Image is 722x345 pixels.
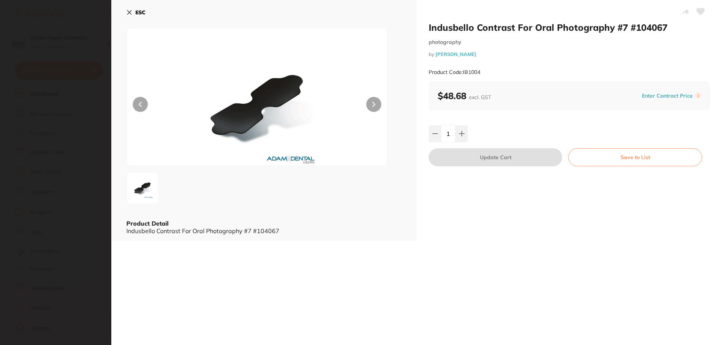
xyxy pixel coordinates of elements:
[429,39,710,45] small: photography
[126,227,402,234] div: Indusbello Contrast For Oral Photography #7 #104067
[429,51,710,57] small: by
[568,148,702,166] button: Save to List
[135,9,146,16] b: ESC
[695,93,701,99] label: i
[179,47,335,166] img: NC5qcGc
[469,94,491,101] span: excl. GST
[429,148,562,166] button: Update Cart
[438,90,491,101] b: $48.68
[126,6,146,19] button: ESC
[640,92,695,99] button: Enter Contract Price
[429,69,480,75] small: Product Code: IB1004
[129,175,156,202] img: NC5qcGc
[429,22,710,33] h2: Indusbello Contrast For Oral Photography #7 #104067
[126,220,168,227] b: Product Detail
[435,51,476,57] a: [PERSON_NAME]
